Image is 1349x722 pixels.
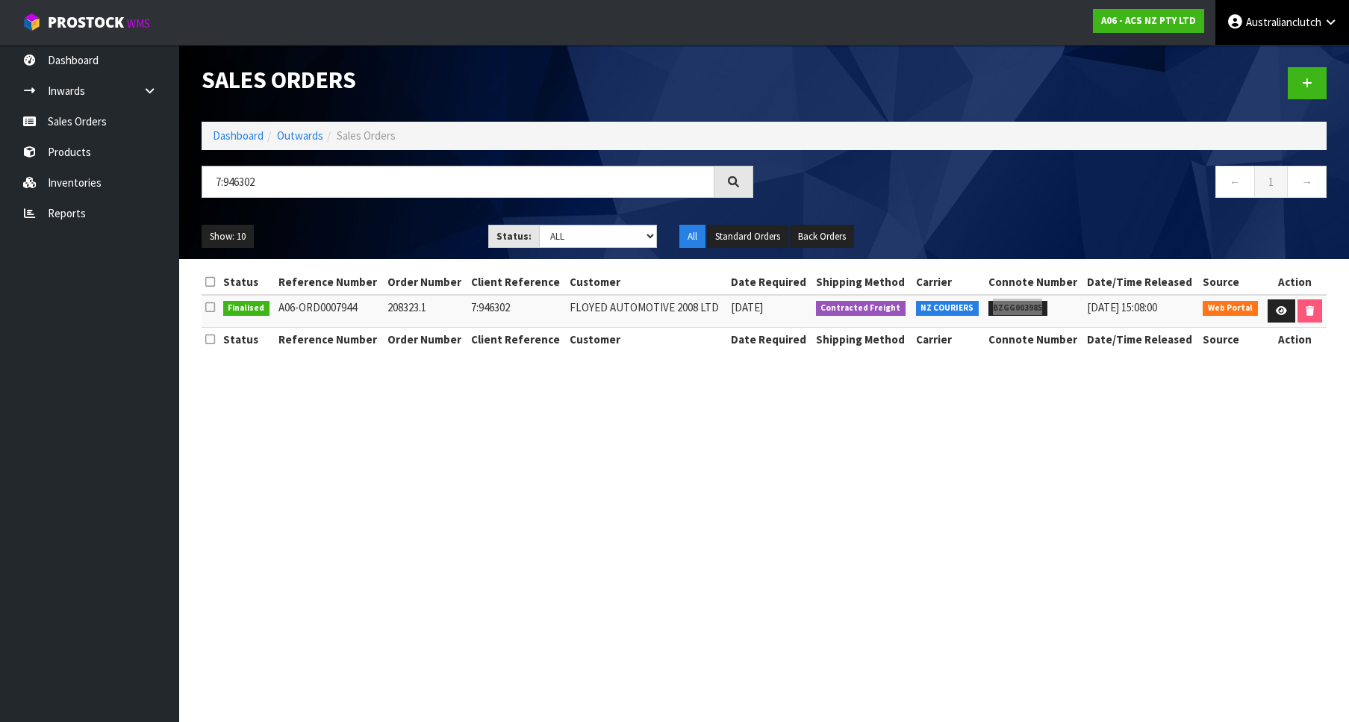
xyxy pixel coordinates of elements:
span: Web Portal [1203,301,1258,316]
a: ← [1215,166,1255,198]
th: Order Number [384,270,467,294]
span: NZ COURIERS [916,301,979,316]
th: Connote Number [985,270,1083,294]
th: Status [219,327,275,351]
button: Show: 10 [202,225,254,249]
th: Order Number [384,327,467,351]
a: → [1287,166,1327,198]
th: Client Reference [467,327,566,351]
th: Date/Time Released [1083,270,1199,294]
button: Standard Orders [707,225,788,249]
th: Reference Number [275,327,384,351]
th: Connote Number [985,327,1083,351]
span: Australianclutch [1246,15,1321,29]
th: Date/Time Released [1083,327,1199,351]
small: WMS [127,16,150,31]
td: 208323.1 [384,295,467,327]
span: [DATE] 15:08:00 [1087,300,1157,314]
button: Back Orders [790,225,854,249]
th: Date Required [727,270,812,294]
th: Carrier [912,270,985,294]
strong: A06 - ACS NZ PTY LTD [1101,14,1196,27]
img: cube-alt.png [22,13,41,31]
th: Action [1263,270,1327,294]
td: 7:946302 [467,295,566,327]
th: Date Required [727,327,812,351]
span: ProStock [48,13,124,32]
th: Customer [566,270,727,294]
th: Action [1263,327,1327,351]
th: Status [219,270,275,294]
a: 1 [1254,166,1288,198]
th: Carrier [912,327,985,351]
th: Shipping Method [812,270,912,294]
td: A06-ORD0007944 [275,295,384,327]
th: Client Reference [467,270,566,294]
button: All [679,225,705,249]
span: [DATE] [731,300,763,314]
td: FLOYED AUTOMOTIVE 2008 LTD [566,295,727,327]
span: Finalised [223,301,270,316]
nav: Page navigation [776,166,1327,202]
input: Search sales orders [202,166,714,198]
th: Customer [566,327,727,351]
a: Dashboard [213,128,264,143]
th: Reference Number [275,270,384,294]
span: Contracted Freight [816,301,906,316]
h1: Sales Orders [202,67,753,93]
th: Shipping Method [812,327,912,351]
th: Source [1199,327,1263,351]
span: Sales Orders [337,128,396,143]
a: Outwards [277,128,323,143]
strong: Status: [496,230,532,243]
span: BZGG003985 [988,301,1048,316]
th: Source [1199,270,1263,294]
